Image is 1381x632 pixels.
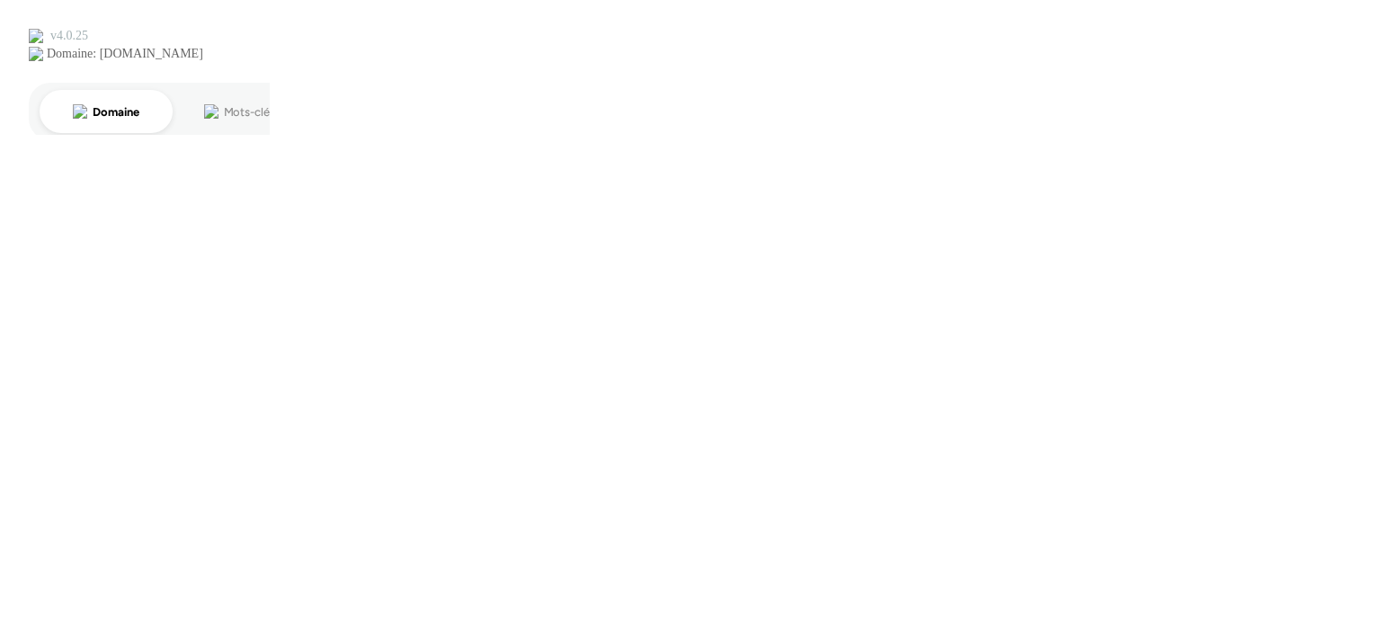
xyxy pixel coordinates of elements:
img: tab_keywords_by_traffic_grey.svg [204,104,218,119]
img: website_grey.svg [29,47,43,61]
div: Domaine: [DOMAIN_NAME] [47,47,203,61]
div: Domaine [93,106,138,118]
img: tab_domain_overview_orange.svg [73,104,87,119]
div: v 4.0.25 [50,29,88,43]
img: logo_orange.svg [29,29,43,43]
div: Mots-clés [224,106,275,118]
